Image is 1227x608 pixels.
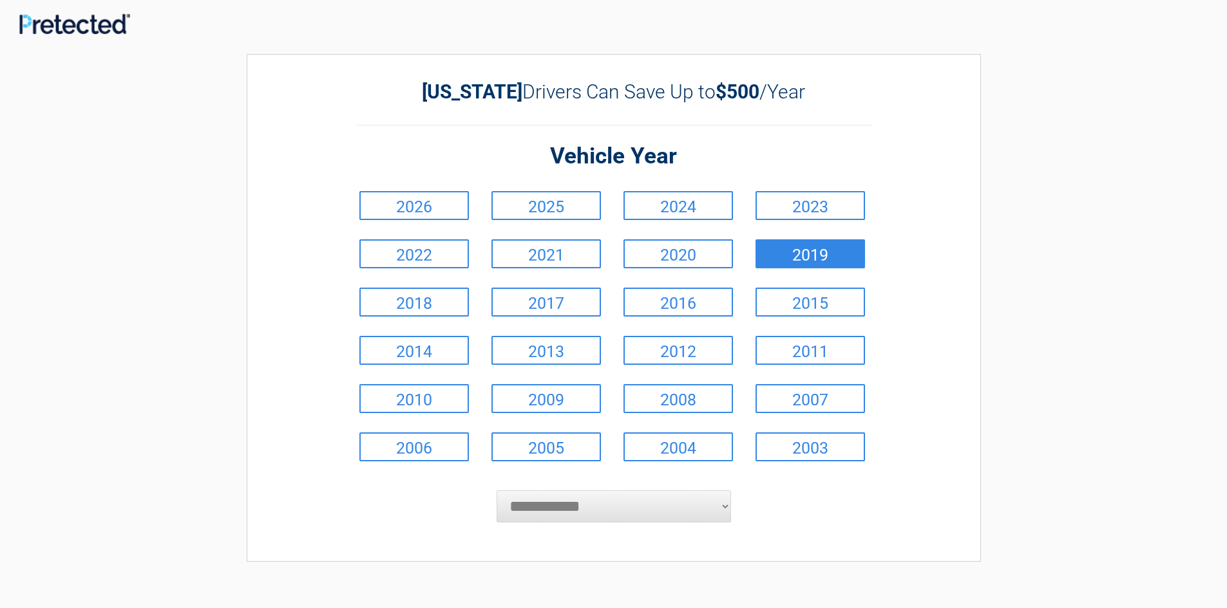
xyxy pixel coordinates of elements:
a: 2009 [491,384,601,413]
img: Main Logo [19,14,130,33]
a: 2023 [756,191,865,220]
a: 2024 [623,191,733,220]
a: 2017 [491,288,601,317]
h2: Drivers Can Save Up to /Year [356,80,871,103]
h2: Vehicle Year [356,142,871,172]
a: 2006 [359,432,469,461]
a: 2014 [359,336,469,365]
b: [US_STATE] [422,80,522,103]
a: 2012 [623,336,733,365]
a: 2003 [756,432,865,461]
a: 2021 [491,239,601,268]
a: 2011 [756,336,865,365]
a: 2015 [756,288,865,317]
a: 2010 [359,384,469,413]
a: 2007 [756,384,865,413]
b: $500 [716,80,759,103]
a: 2013 [491,336,601,365]
a: 2026 [359,191,469,220]
a: 2025 [491,191,601,220]
a: 2008 [623,384,733,413]
a: 2022 [359,239,469,268]
a: 2019 [756,239,865,268]
a: 2016 [623,288,733,317]
a: 2018 [359,288,469,317]
a: 2005 [491,432,601,461]
a: 2004 [623,432,733,461]
a: 2020 [623,239,733,268]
